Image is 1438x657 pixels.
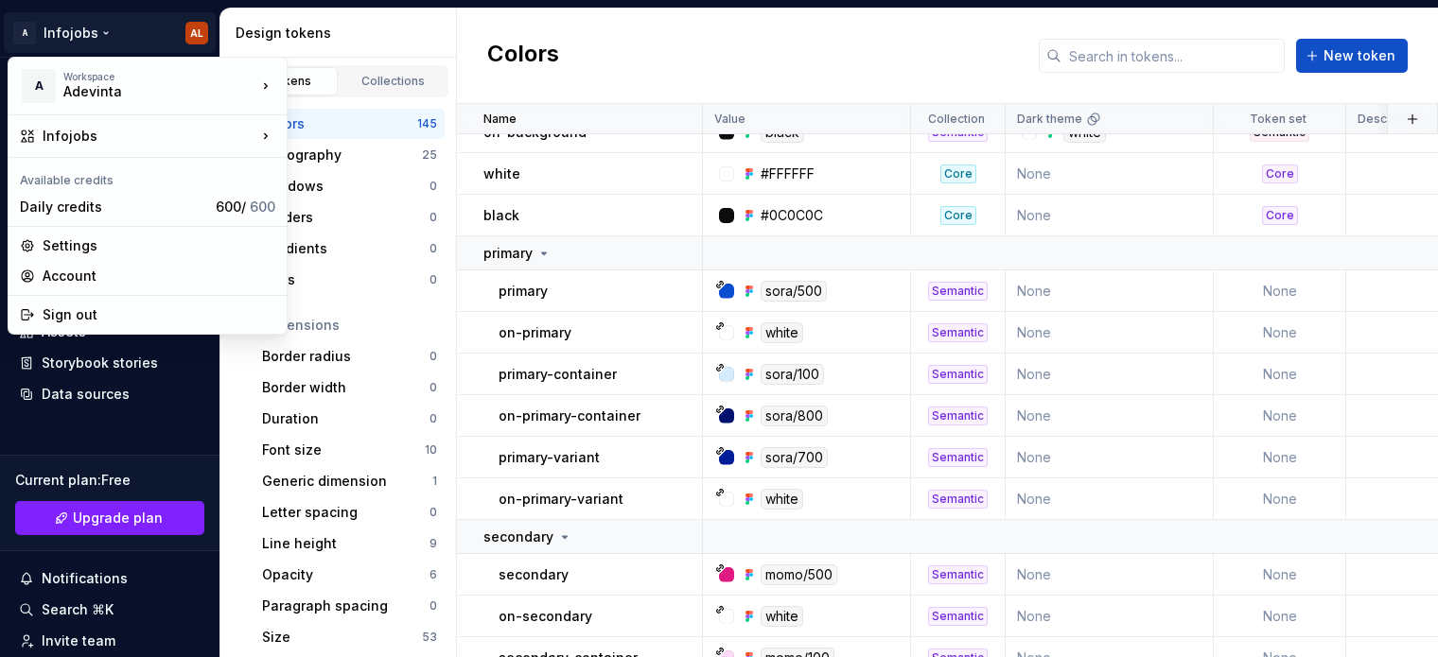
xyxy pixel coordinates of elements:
[20,198,208,216] div: Daily credits
[43,305,275,324] div: Sign out
[43,267,275,285] div: Account
[216,199,275,215] span: 600 /
[43,127,256,146] div: Infojobs
[63,71,256,82] div: Workspace
[43,236,275,255] div: Settings
[12,162,283,192] div: Available credits
[63,82,224,101] div: Adevinta
[250,199,275,215] span: 600
[22,69,56,103] div: A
